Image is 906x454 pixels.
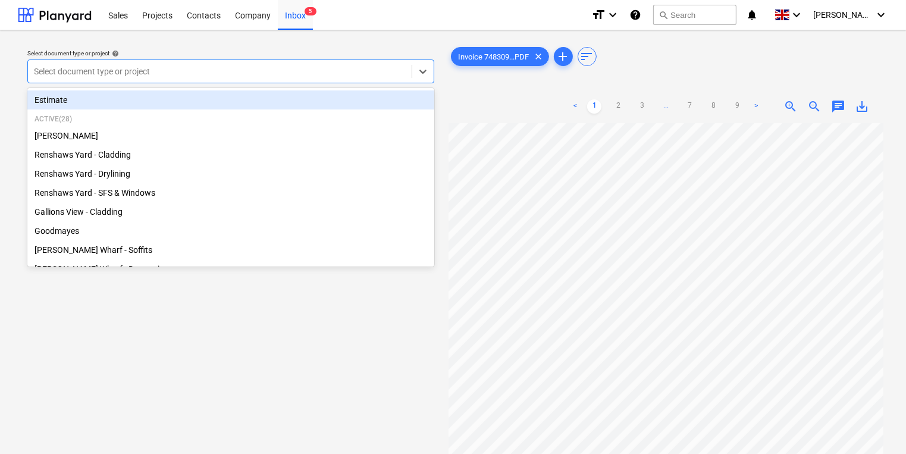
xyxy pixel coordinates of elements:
span: add [556,49,570,64]
a: Page 9 [730,99,744,114]
span: zoom_in [783,99,798,114]
div: [PERSON_NAME] Wharf - Decoration [27,259,434,278]
span: zoom_out [807,99,822,114]
div: Montgomery's Wharf - Soffits [27,240,434,259]
a: Next page [749,99,763,114]
span: search [659,10,668,20]
span: Invoice 748309...PDF [452,52,537,61]
a: Page 1 is your current page [587,99,601,114]
iframe: Chat Widget [847,397,906,454]
div: [PERSON_NAME] Wharf - Soffits [27,240,434,259]
a: Previous page [568,99,582,114]
button: Search [653,5,736,25]
a: Page 7 [682,99,697,114]
div: Select document type or project [27,49,434,57]
span: [PERSON_NAME] [813,10,873,20]
i: notifications [746,8,758,22]
i: keyboard_arrow_down [789,8,804,22]
a: Page 8 [706,99,720,114]
span: clear [532,49,546,64]
a: Page 2 [611,99,625,114]
a: ... [659,99,673,114]
a: Page 3 [635,99,649,114]
div: Trent Park [27,126,434,145]
div: Goodmayes [27,221,434,240]
div: Renshaws Yard - Cladding [27,145,434,164]
span: chat [831,99,845,114]
div: Invoice 748309...PDF [451,47,549,66]
div: Montgomery's Wharf - Decoration [27,259,434,278]
div: Estimate [27,90,434,109]
span: 5 [305,7,316,15]
div: Gallions View - Cladding [27,202,434,221]
i: format_size [591,8,606,22]
span: sort [580,49,594,64]
div: [PERSON_NAME] [27,126,434,145]
i: keyboard_arrow_down [606,8,620,22]
span: help [109,50,119,57]
p: Active ( 28 ) [35,114,427,124]
i: keyboard_arrow_down [874,8,888,22]
span: save_alt [855,99,869,114]
div: Renshaws Yard - Drylining [27,164,434,183]
i: Knowledge base [629,8,641,22]
div: Renshaws Yard - SFS & Windows [27,183,434,202]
